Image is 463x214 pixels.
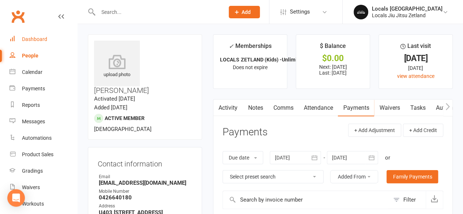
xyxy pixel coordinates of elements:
i: ✓ [229,43,234,50]
strong: [EMAIL_ADDRESS][DOMAIN_NAME] [99,180,192,186]
div: $ Balance [320,41,346,55]
a: People [10,48,77,64]
p: Next: [DATE] Last: [DATE] [303,64,363,76]
div: Email [99,173,192,180]
span: Does not expire [233,64,268,70]
a: Waivers [374,100,405,116]
div: Last visit [400,41,431,55]
div: Open Intercom Messenger [7,189,25,207]
input: Search... [96,7,219,17]
h3: Contact information [98,157,192,168]
div: Mobile Number [99,188,192,195]
a: Payments [10,80,77,97]
a: Automations [10,130,77,146]
a: Workouts [10,196,77,212]
div: Address [99,203,192,210]
div: People [22,53,38,59]
div: or [385,153,390,162]
div: [DATE] [385,55,446,62]
a: Activity [213,100,243,116]
div: Locals Jiu Jitsu Zetland [372,12,443,19]
div: Automations [22,135,52,141]
div: Payments [22,86,45,91]
a: Notes [243,100,268,116]
strong: LOCALS ZETLAND (Kids) -Unlimitedx class/we... [220,57,333,63]
div: Dashboard [22,36,47,42]
button: Due date [223,151,263,164]
div: Locals [GEOGRAPHIC_DATA] [372,5,443,12]
h3: [PERSON_NAME] [94,41,196,94]
div: Filter [403,195,416,204]
div: Product Sales [22,151,53,157]
button: + Add Adjustment [348,124,401,137]
span: Add [242,9,251,15]
button: Added From [330,170,378,183]
strong: 0426640180 [99,194,192,201]
div: Gradings [22,168,43,174]
div: Workouts [22,201,44,207]
a: Messages [10,113,77,130]
time: Added [DATE] [94,104,127,111]
a: Attendance [298,100,338,116]
a: Family Payments [387,170,438,183]
div: Calendar [22,69,42,75]
a: Payments [338,100,374,116]
a: Dashboard [10,31,77,48]
a: Comms [268,100,298,116]
span: Active member [105,115,145,121]
h3: Payments [223,127,267,138]
input: Search by invoice number [223,191,389,209]
a: Clubworx [9,7,27,26]
div: upload photo [94,55,140,79]
button: Filter [389,191,426,209]
div: [DATE] [385,64,446,72]
a: Calendar [10,64,77,80]
button: Add [229,6,260,18]
div: Waivers [22,184,40,190]
div: $0.00 [303,55,363,62]
a: Reports [10,97,77,113]
div: Messages [22,119,45,124]
a: view attendance [397,73,434,79]
a: Waivers [10,179,77,196]
span: Settings [290,4,310,20]
a: Tasks [405,100,430,116]
button: + Add Credit [403,124,443,137]
time: Activated [DATE] [94,95,135,102]
div: Memberships [229,41,272,55]
span: [DEMOGRAPHIC_DATA] [94,126,152,132]
a: Gradings [10,163,77,179]
a: Product Sales [10,146,77,163]
img: thumb_image1753173050.png [354,5,368,19]
div: Reports [22,102,40,108]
